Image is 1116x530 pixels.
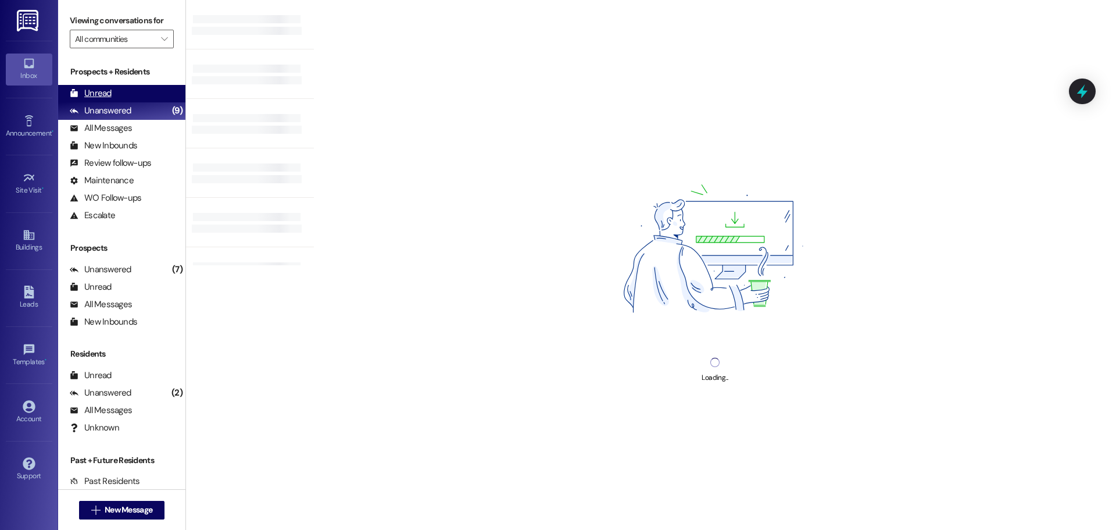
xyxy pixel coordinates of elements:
div: Review follow-ups [70,157,151,169]
div: Past Residents [70,475,140,488]
label: Viewing conversations for [70,12,174,30]
button: New Message [79,501,165,520]
div: Prospects + Residents [58,66,185,78]
div: All Messages [70,298,132,311]
span: • [45,356,46,364]
a: Inbox [6,54,52,85]
img: ResiDesk Logo [17,10,41,31]
div: Unknown [70,422,119,434]
div: All Messages [70,404,132,417]
div: Loading... [702,372,728,384]
span: • [42,184,44,193]
div: Unanswered [70,387,131,399]
div: Past + Future Residents [58,454,185,467]
div: (2) [169,384,185,402]
div: Maintenance [70,175,134,187]
i:  [91,506,100,515]
div: Unread [70,281,112,293]
div: Unread [70,87,112,99]
a: Leads [6,282,52,314]
div: Unread [70,369,112,382]
div: All Messages [70,122,132,134]
a: Support [6,454,52,485]
a: Buildings [6,225,52,257]
div: New Inbounds [70,140,137,152]
a: Account [6,397,52,428]
div: (7) [169,261,185,279]
input: All communities [75,30,155,48]
a: Templates • [6,340,52,371]
div: Unanswered [70,105,131,117]
a: Site Visit • [6,168,52,200]
div: (9) [169,102,185,120]
div: WO Follow-ups [70,192,141,204]
div: Escalate [70,209,115,222]
div: Residents [58,348,185,360]
div: Prospects [58,242,185,254]
div: Unanswered [70,264,131,276]
i:  [161,34,167,44]
div: New Inbounds [70,316,137,328]
span: • [52,127,53,136]
span: New Message [105,504,152,516]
